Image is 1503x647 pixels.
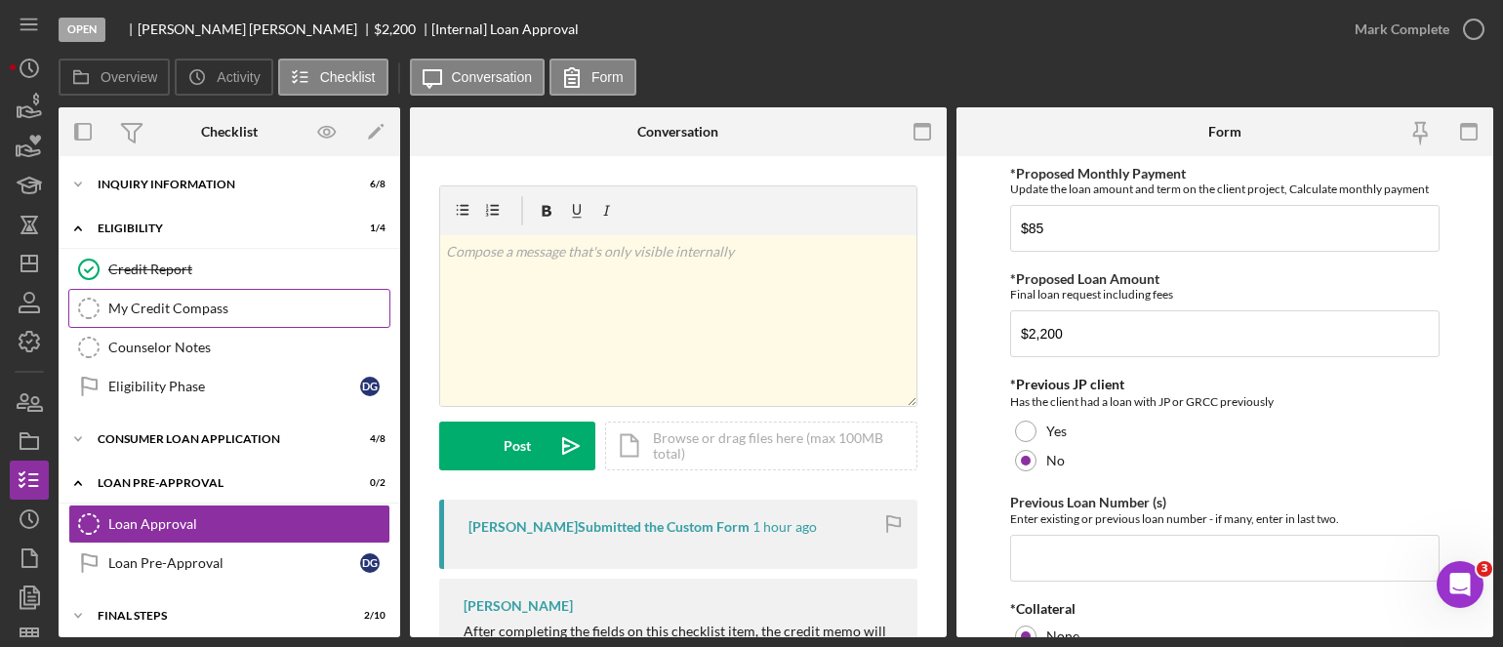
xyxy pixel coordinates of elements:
[350,222,386,234] div: 1 / 4
[217,69,260,85] label: Activity
[98,433,337,445] div: Consumer Loan Application
[201,124,258,140] div: Checklist
[175,59,272,96] button: Activity
[108,340,389,355] div: Counselor Notes
[98,179,337,190] div: Inquiry Information
[1010,494,1166,510] label: Previous Loan Number (s)
[98,222,337,234] div: Eligibility
[1010,601,1440,617] div: *Collateral
[439,422,595,470] button: Post
[1355,10,1449,49] div: Mark Complete
[138,21,374,37] div: [PERSON_NAME] [PERSON_NAME]
[1046,453,1065,468] label: No
[504,422,531,470] div: Post
[468,519,750,535] div: [PERSON_NAME] Submitted the Custom Form
[108,555,360,571] div: Loan Pre-Approval
[1046,424,1067,439] label: Yes
[98,610,337,622] div: FINAL STEPS
[278,59,388,96] button: Checklist
[464,598,573,614] div: [PERSON_NAME]
[98,477,337,489] div: Loan Pre-Approval
[1046,628,1079,644] label: None
[68,250,390,289] a: Credit Report
[350,610,386,622] div: 2 / 10
[1335,10,1493,49] button: Mark Complete
[752,519,817,535] time: 2025-10-06 18:32
[350,477,386,489] div: 0 / 2
[591,69,624,85] label: Form
[1010,377,1440,392] div: *Previous JP client
[350,179,386,190] div: 6 / 8
[374,20,416,37] span: $2,200
[350,433,386,445] div: 4 / 8
[452,69,533,85] label: Conversation
[360,377,380,396] div: D G
[1010,165,1186,182] label: *Proposed Monthly Payment
[108,379,360,394] div: Eligibility Phase
[1010,511,1440,526] div: Enter existing or previous loan number - if many, enter in last two.
[1010,270,1159,287] label: *Proposed Loan Amount
[1010,392,1440,412] div: Has the client had a loan with JP or GRCC previously
[68,544,390,583] a: Loan Pre-ApprovalDG
[68,328,390,367] a: Counselor Notes
[68,289,390,328] a: My Credit Compass
[1010,182,1440,196] div: Update the loan amount and term on the client project, Calculate monthly payment
[101,69,157,85] label: Overview
[637,124,718,140] div: Conversation
[68,505,390,544] a: Loan Approval
[320,69,376,85] label: Checklist
[68,367,390,406] a: Eligibility PhaseDG
[59,59,170,96] button: Overview
[108,301,389,316] div: My Credit Compass
[108,262,389,277] div: Credit Report
[59,18,105,42] div: Open
[108,516,389,532] div: Loan Approval
[549,59,636,96] button: Form
[1010,287,1440,302] div: Final loan request including fees
[410,59,546,96] button: Conversation
[1208,124,1241,140] div: Form
[360,553,380,573] div: D G
[431,21,579,37] div: [Internal] Loan Approval
[1477,561,1492,577] span: 3
[1437,561,1483,608] iframe: Intercom live chat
